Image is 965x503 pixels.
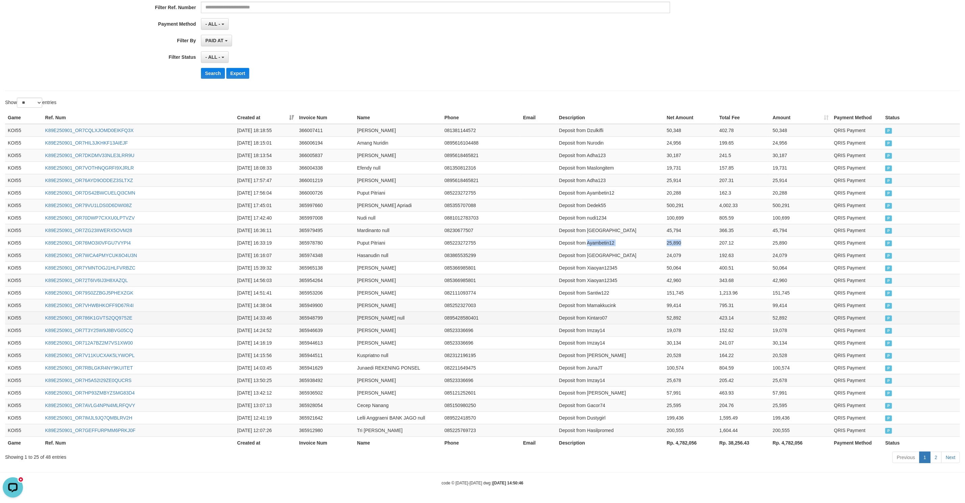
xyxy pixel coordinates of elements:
td: 0895616104488 [442,136,520,149]
td: 25,914 [664,174,717,186]
td: 0895428580401 [442,311,520,324]
td: KOI55 [5,349,42,361]
td: [PERSON_NAME] null [354,311,442,324]
th: Description [556,111,664,124]
td: 25,890 [770,236,831,249]
td: 804.59 [717,361,770,374]
td: Deposit from [GEOGRAPHIC_DATA] [556,224,664,236]
td: QRIS Payment [831,286,883,299]
button: - ALL - [201,18,228,30]
td: 151,745 [664,286,717,299]
th: Payment Method [831,111,883,124]
span: - ALL - [205,21,220,27]
td: 463.93 [717,386,770,399]
td: 192.63 [717,249,770,261]
th: Ref. Num [42,111,234,124]
td: Puput Pitriani [354,186,442,199]
a: K89E250901_OR7AVLG4NPN4MLRFQVY [45,403,135,408]
td: 085366985801 [442,274,520,286]
td: 366001219 [297,174,355,186]
td: 20,528 [664,349,717,361]
td: [DATE] 16:36:11 [234,224,296,236]
span: PAID [885,203,892,209]
td: 99,414 [770,299,831,311]
td: 365979495 [297,224,355,236]
td: [DATE] 14:16:19 [234,336,296,349]
td: KOI55 [5,361,42,374]
td: 24,956 [664,136,717,149]
select: Showentries [17,98,42,108]
td: [DATE] 14:03:45 [234,361,296,374]
td: [DATE] 14:24:52 [234,324,296,336]
td: [PERSON_NAME] [354,274,442,286]
td: 57,991 [770,386,831,399]
th: Status [883,111,960,124]
td: 1,213.96 [717,286,770,299]
td: KOI55 [5,374,42,386]
td: 400.51 [717,261,770,274]
td: QRIS Payment [831,236,883,249]
td: 366000726 [297,186,355,199]
td: 365941629 [297,361,355,374]
td: Deposit from Santiw122 [556,286,664,299]
td: 162.3 [717,186,770,199]
td: KOI55 [5,161,42,174]
td: 081350812316 [442,161,520,174]
td: 157.85 [717,161,770,174]
td: 082111093774 [442,286,520,299]
td: [DATE] 17:45:01 [234,199,296,211]
a: K89E250901_OR7V11KUCXAK5LYWOPL [45,353,134,358]
a: Previous [892,452,919,463]
td: 100,574 [770,361,831,374]
td: 4,002.33 [717,199,770,211]
td: 207.31 [717,174,770,186]
td: Puput Pitriani [354,236,442,249]
a: K89E250901_OR7DKDMV33NLE3LRR9U [45,153,134,158]
td: 0881012783703 [442,211,520,224]
td: 19,731 [664,161,717,174]
td: 30,187 [664,149,717,161]
a: K89E250901_OR7RBLGKR4NY9KUITET [45,365,133,371]
td: KOI55 [5,136,42,149]
td: KOI55 [5,174,42,186]
td: 100,699 [770,211,831,224]
th: Email [520,111,557,124]
td: Deposit from Imzay14 [556,374,664,386]
button: Search [201,68,225,79]
a: K89E250901_OR7YMNTOGJ1HLFVRBZC [45,265,135,271]
td: Deposit from Imzay14 [556,324,664,336]
a: 1 [919,452,931,463]
td: QRIS Payment [831,149,883,161]
td: Deposit from nudi1234 [556,211,664,224]
td: KOI55 [5,211,42,224]
td: 205.42 [717,374,770,386]
a: K89E250901_OR7H5A52I29ZE0QUCRS [45,378,131,383]
td: 365944613 [297,336,355,349]
td: [DATE] 13:07:13 [234,399,296,411]
button: PAID AT [201,35,232,46]
span: PAID [885,291,892,296]
td: 19,731 [770,161,831,174]
td: 365928054 [297,399,355,411]
th: Amount: activate to sort column ascending [770,111,831,124]
td: 45,794 [770,224,831,236]
td: KOI55 [5,149,42,161]
span: PAID [885,153,892,159]
td: KOI55 [5,186,42,199]
td: 30,134 [664,336,717,349]
a: K89E250901_OR7WCA4PMYCUK6O4U3N [45,253,137,258]
a: K89E250901_OR79S0ZZBGJ5PHEXZGK [45,290,133,296]
a: K89E250901_OR70DWP7CXXU0LPTVZV [45,215,134,221]
a: K89E250901_OR7GEFFURPMM6PRKJ0F [45,428,135,433]
a: K89E250901_OR72T6IV6IJ3H8XAZQL [45,278,128,283]
td: Deposit from Mamakkucink [556,299,664,311]
td: QRIS Payment [831,261,883,274]
td: KOI55 [5,124,42,137]
td: Deposit from Dzulkifli [556,124,664,137]
td: QRIS Payment [831,349,883,361]
td: QRIS Payment [831,361,883,374]
td: KOI55 [5,199,42,211]
td: 365949900 [297,299,355,311]
td: 082211649475 [442,361,520,374]
td: [DATE] 14:56:03 [234,274,296,286]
